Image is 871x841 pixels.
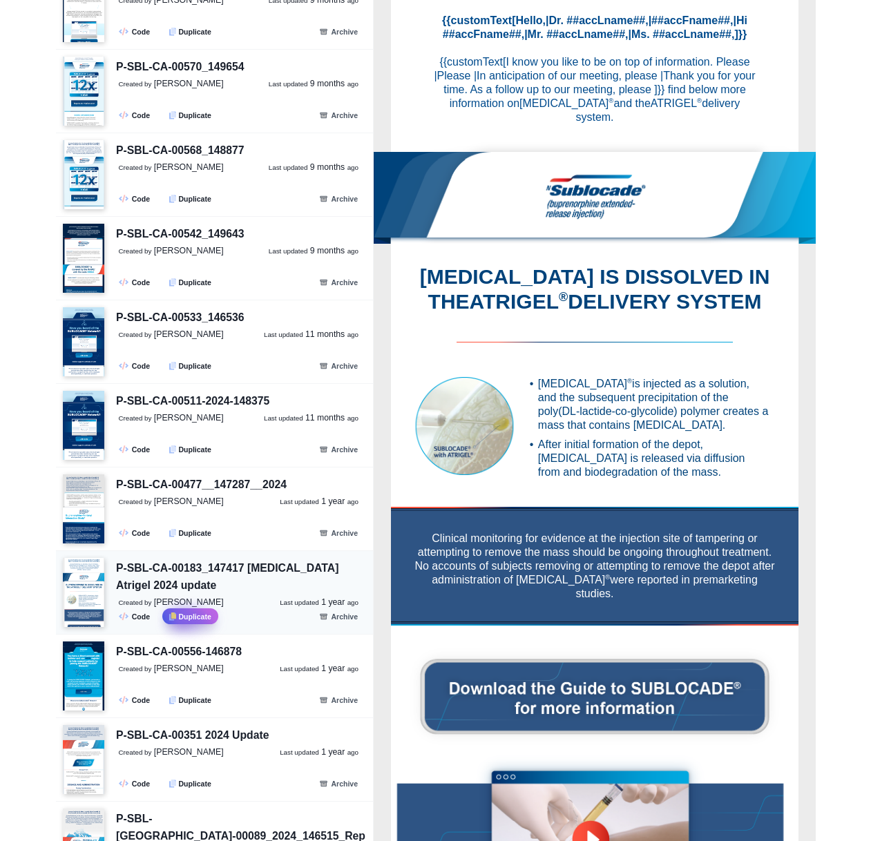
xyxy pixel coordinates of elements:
span: [PERSON_NAME] [154,162,224,172]
small: Created by [119,331,152,338]
div: P-SBL-CA-00351 2024 Update [116,727,269,744]
a: Code [114,191,157,206]
span: [MEDICAL_DATA] [146,97,240,109]
small: Last updated [269,80,308,88]
sup: ® [235,97,240,104]
button: Duplicate [162,191,219,206]
div: P-SBL-CA-00183_147417 [MEDICAL_DATA] Atrigel 2024 update [116,560,366,594]
div: Clinical monitoring for evidence at the injection site of tampering or attempting to remove the m... [38,532,405,601]
a: Code [114,441,157,457]
small: ago [347,331,358,338]
span: [PERSON_NAME] [154,747,224,757]
td: • [156,432,164,479]
button: Archive [311,775,365,791]
span: ® [231,573,236,581]
small: ago [347,247,358,255]
a: Last updated 9 months ago [269,245,358,258]
div: P-SBL-CA-00542_149643 [116,226,245,243]
small: ago [347,665,358,673]
a: Last updated 1 year ago [280,597,358,609]
a: Last updated 9 months ago [269,162,358,174]
small: Last updated [280,665,319,673]
a: Last updated 1 year ago [280,746,358,759]
button: Archive [311,441,365,457]
small: Created by [119,665,152,673]
button: Archive [311,358,365,374]
a: Code [114,23,157,39]
div: P-SBL-CA-00533_146536 [116,309,245,327]
td: [MEDICAL_DATA] is injected as a solution, and the subsequent precipitation of the poly(DL‑lactide... [164,377,396,432]
a: Last updated 1 year ago [280,496,358,508]
button: Archive [311,23,365,39]
td: After initial formation of the depot, [MEDICAL_DATA] is released via diffusion from and biodegrad... [164,432,396,479]
a: Code [114,107,157,123]
button: Archive [311,525,365,541]
span: [PERSON_NAME] [154,664,224,673]
button: Archive [311,107,365,123]
div: P-SBL-CA-00477__147287__2024 [116,476,287,494]
small: ago [347,164,358,171]
button: Duplicate [162,274,219,290]
small: ago [347,414,358,422]
small: Created by [119,414,152,422]
div: P-SBL-CA-00570_149654 [116,59,245,76]
a: Code [114,358,157,374]
span: ATRIGEL [96,290,195,313]
span: [PERSON_NAME] [154,246,224,255]
button: Duplicate [162,692,219,708]
small: ago [347,599,358,606]
span: [PERSON_NAME] [154,413,224,423]
div: {{customText[Hello,|Dr. ##accLname##,|##accFname##,|Hi ##accFname##,|Mr. ##accLname##,|Ms. ##accL... [31,14,412,55]
small: Created by [119,498,152,505]
button: Duplicate [162,441,219,457]
button: Duplicate [162,525,219,541]
span: [PERSON_NAME] [154,597,224,607]
sup: ® [323,97,328,104]
button: Duplicate [162,107,219,123]
a: Code [114,274,157,290]
td: • [156,377,164,432]
small: Created by [119,80,152,88]
button: Archive [311,608,365,624]
small: Last updated [269,247,308,255]
span: [PERSON_NAME] [154,79,224,88]
button: Duplicate [162,358,219,374]
button: Duplicate [162,608,219,624]
small: Last updated [280,599,319,606]
span: ® [253,377,258,385]
a: Last updated 9 months ago [269,78,358,90]
div: {{customText[I know you like to be on top of information. Please |Please |In anticipation of our ... [59,55,384,124]
button: Archive [311,692,365,708]
small: Last updated [264,414,303,422]
small: Created by [119,247,152,255]
button: Duplicate [162,23,219,39]
span: ATRIGEL [277,97,328,109]
span: [PERSON_NAME] [154,329,224,339]
a: Last updated 11 months ago [264,412,358,425]
small: Last updated [269,164,308,171]
small: Last updated [280,498,319,505]
div: P-SBL-CA-00556-146878 [116,644,242,661]
a: Last updated 11 months ago [264,329,358,341]
a: Code [114,525,157,541]
small: Created by [119,748,152,756]
small: ago [347,80,358,88]
button: Archive [311,274,365,290]
div: P-SBL-CA-00568_148877 [116,142,245,159]
small: ago [347,748,358,756]
div: P-SBL-CA-00511-2024-148375 [116,393,269,410]
a: Code [114,608,157,624]
a: Last updated 1 year ago [280,663,358,675]
small: ago [347,498,358,505]
small: Last updated [280,748,319,756]
b: [MEDICAL_DATA] IS DISSOLVED IN THE DELIVERY SYSTEM [46,265,396,313]
img: SUBLCOADE® with ATRIGEL® [26,377,155,474]
small: Last updated [264,331,303,338]
img: Download the Guide to SUBLOCADE® for more information [17,642,425,751]
sup: ® [185,290,194,304]
a: Code [114,775,157,791]
small: Created by [119,164,152,171]
button: Duplicate [162,775,219,791]
a: Code [114,692,157,708]
span: [PERSON_NAME] [154,496,224,506]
